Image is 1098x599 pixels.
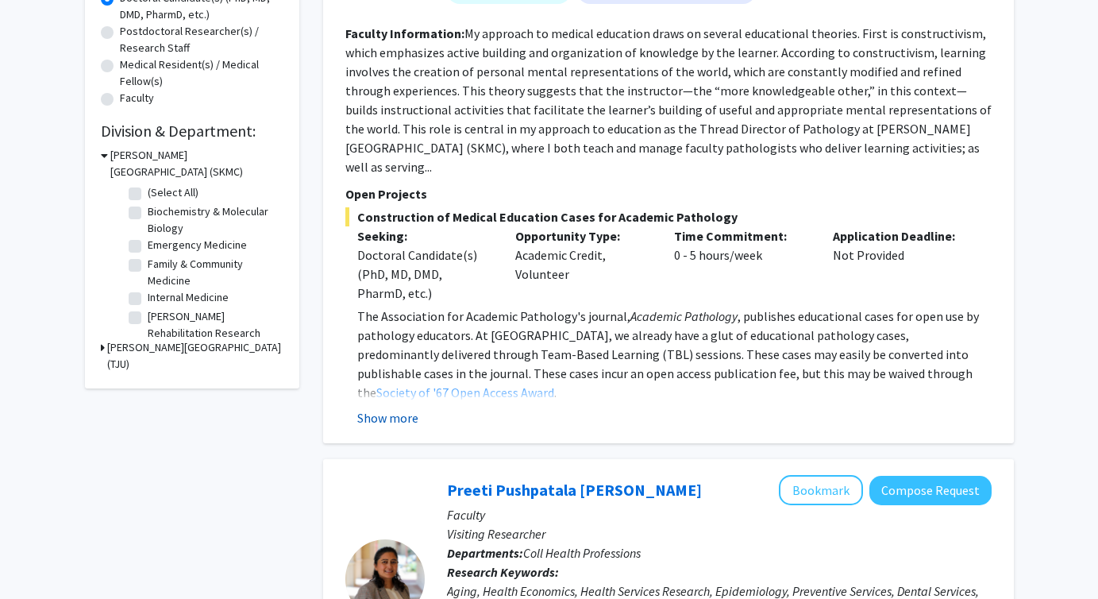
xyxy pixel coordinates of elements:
label: (Select All) [148,184,198,201]
div: Doctoral Candidate(s) (PhD, MD, DMD, PharmD, etc.) [357,245,492,303]
button: Compose Request to Preeti Pushpatala Zanwar [869,476,992,505]
label: Faculty [120,90,154,106]
p: Visiting Researcher [447,524,992,543]
label: [PERSON_NAME] Rehabilitation Research Institute [148,308,279,358]
p: Faculty [447,505,992,524]
span: Construction of Medical Education Cases for Academic Pathology [345,207,992,226]
h3: [PERSON_NAME][GEOGRAPHIC_DATA] (SKMC) [110,147,283,180]
span: Coll Health Professions [523,545,641,561]
em: Academic Pathology [630,308,738,324]
h3: [PERSON_NAME][GEOGRAPHIC_DATA] (TJU) [107,339,283,373]
label: Medical Resident(s) / Medical Fellow(s) [120,56,283,90]
h2: Division & Department: [101,122,283,141]
b: Departments: [447,545,523,561]
p: Opportunity Type: [515,226,650,245]
p: The Association for Academic Pathology's journal, , publishes educational cases for open use by p... [357,307,992,402]
p: Application Deadline: [833,226,968,245]
label: Postdoctoral Researcher(s) / Research Staff [120,23,283,56]
div: 0 - 5 hours/week [662,226,821,303]
iframe: Chat [12,528,67,587]
b: Faculty Information: [345,25,464,41]
p: Time Commitment: [674,226,809,245]
div: Academic Credit, Volunteer [503,226,662,303]
label: Internal Medicine [148,289,229,306]
a: Preeti Pushpatala [PERSON_NAME] [447,480,702,500]
b: Research Keywords: [447,564,559,580]
button: Show more [357,408,418,427]
p: Seeking: [357,226,492,245]
div: Not Provided [821,226,980,303]
a: Society of '67 Open Access Award [376,385,554,400]
button: Add Preeti Pushpatala Zanwar to Bookmarks [779,475,863,505]
label: Emergency Medicine [148,237,247,253]
label: Family & Community Medicine [148,256,279,289]
p: Open Projects [345,184,992,203]
fg-read-more: My approach to medical education draws on several educational theories. First is constructivism, ... [345,25,992,175]
label: Biochemistry & Molecular Biology [148,203,279,237]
